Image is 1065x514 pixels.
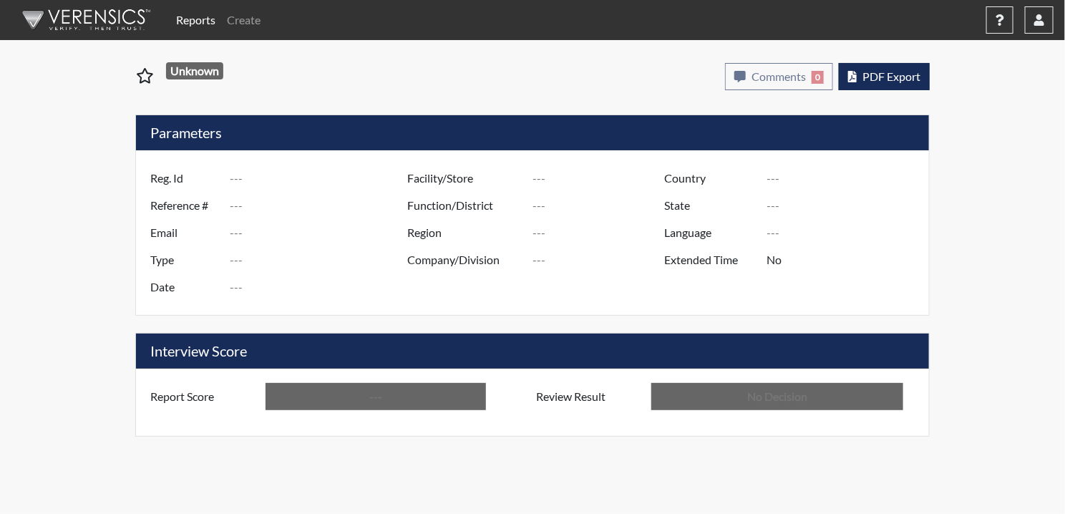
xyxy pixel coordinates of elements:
[230,219,411,246] input: ---
[136,334,929,369] h5: Interview Score
[230,246,411,273] input: ---
[532,165,668,192] input: ---
[767,246,925,273] input: ---
[525,383,651,410] label: Review Result
[397,165,532,192] label: Facility/Store
[532,246,668,273] input: ---
[397,246,532,273] label: Company/Division
[397,192,532,219] label: Function/District
[651,383,903,410] input: No Decision
[230,273,411,301] input: ---
[752,69,806,83] span: Comments
[862,69,920,83] span: PDF Export
[136,115,929,150] h5: Parameters
[140,192,230,219] label: Reference #
[170,6,221,34] a: Reports
[166,62,224,79] span: Unknown
[140,219,230,246] label: Email
[140,383,266,410] label: Report Score
[654,192,767,219] label: State
[654,219,767,246] label: Language
[654,246,767,273] label: Extended Time
[767,192,925,219] input: ---
[230,165,411,192] input: ---
[532,219,668,246] input: ---
[221,6,266,34] a: Create
[767,165,925,192] input: ---
[140,165,230,192] label: Reg. Id
[532,192,668,219] input: ---
[140,273,230,301] label: Date
[654,165,767,192] label: Country
[140,246,230,273] label: Type
[397,219,532,246] label: Region
[812,71,824,84] span: 0
[230,192,411,219] input: ---
[767,219,925,246] input: ---
[839,63,930,90] button: PDF Export
[266,383,486,410] input: ---
[725,63,833,90] button: Comments0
